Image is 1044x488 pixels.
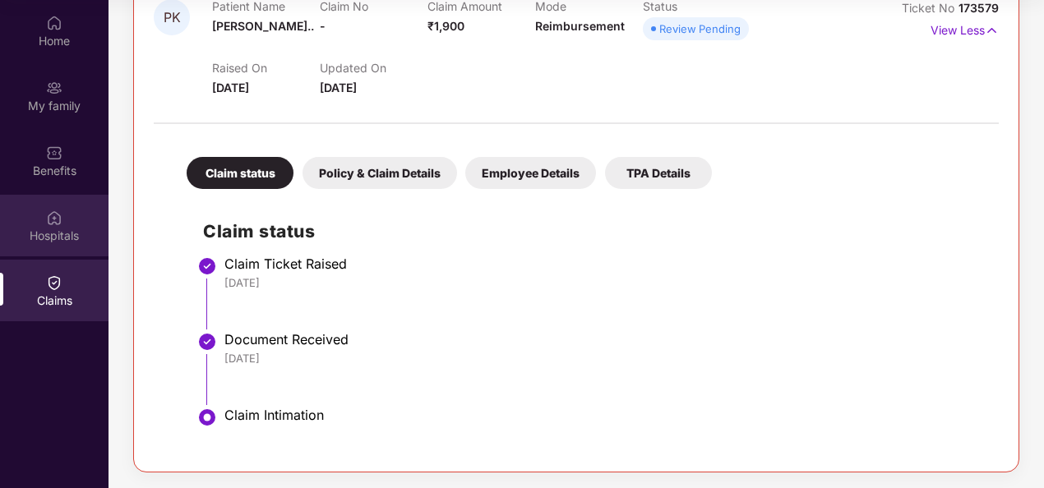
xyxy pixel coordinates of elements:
img: svg+xml;base64,PHN2ZyBpZD0iQmVuZWZpdHMiIHhtbG5zPSJodHRwOi8vd3d3LnczLm9yZy8yMDAwL3N2ZyIgd2lkdGg9Ij... [46,145,62,161]
div: Document Received [224,331,982,348]
img: svg+xml;base64,PHN2ZyBpZD0iU3RlcC1Eb25lLTMyeDMyIiB4bWxucz0iaHR0cDovL3d3dy53My5vcmcvMjAwMC9zdmciIH... [197,332,217,352]
div: Claim Ticket Raised [224,256,982,272]
div: [DATE] [224,275,982,290]
img: svg+xml;base64,PHN2ZyB4bWxucz0iaHR0cDovL3d3dy53My5vcmcvMjAwMC9zdmciIHdpZHRoPSIxNyIgaGVpZ2h0PSIxNy... [985,21,999,39]
div: Claim status [187,157,293,189]
span: [DATE] [320,81,357,94]
img: svg+xml;base64,PHN2ZyBpZD0iSG9zcGl0YWxzIiB4bWxucz0iaHR0cDovL3d3dy53My5vcmcvMjAwMC9zdmciIHdpZHRoPS... [46,209,62,226]
img: svg+xml;base64,PHN2ZyBpZD0iQ2xhaW0iIHhtbG5zPSJodHRwOi8vd3d3LnczLm9yZy8yMDAwL3N2ZyIgd2lkdGg9IjIwIi... [46,274,62,291]
img: svg+xml;base64,PHN2ZyBpZD0iSG9tZSIgeG1sbnM9Imh0dHA6Ly93d3cudzMub3JnLzIwMDAvc3ZnIiB3aWR0aD0iMjAiIG... [46,15,62,31]
span: Ticket No [902,1,959,15]
span: [DATE] [212,81,249,94]
div: Policy & Claim Details [303,157,457,189]
img: svg+xml;base64,PHN2ZyBpZD0iU3RlcC1Eb25lLTMyeDMyIiB4bWxucz0iaHR0cDovL3d3dy53My5vcmcvMjAwMC9zdmciIH... [197,256,217,276]
p: View Less [931,17,999,39]
span: ₹1,900 [427,19,464,33]
span: 173579 [959,1,999,15]
div: Employee Details [465,157,596,189]
p: Raised On [212,61,320,75]
div: TPA Details [605,157,712,189]
img: svg+xml;base64,PHN2ZyB3aWR0aD0iMjAiIGhlaWdodD0iMjAiIHZpZXdCb3g9IjAgMCAyMCAyMCIgZmlsbD0ibm9uZSIgeG... [46,80,62,96]
span: Reimbursement [535,19,625,33]
p: Updated On [320,61,427,75]
span: [PERSON_NAME].. [212,19,314,33]
span: PK [164,11,181,25]
img: svg+xml;base64,PHN2ZyBpZD0iU3RlcC1BY3RpdmUtMzJ4MzIiIHhtbG5zPSJodHRwOi8vd3d3LnczLm9yZy8yMDAwL3N2Zy... [197,407,217,427]
span: - [320,19,326,33]
div: Claim Intimation [224,407,982,423]
h2: Claim status [203,218,982,245]
div: Review Pending [659,21,741,37]
div: [DATE] [224,351,982,366]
